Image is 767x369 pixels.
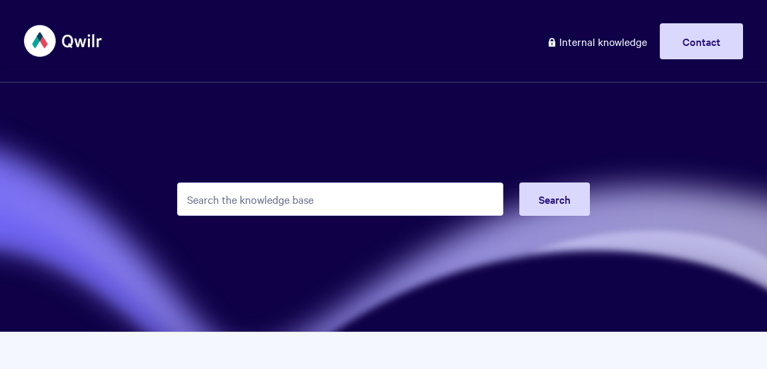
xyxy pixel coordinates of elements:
[519,183,590,216] button: Search
[537,23,657,59] a: Internal knowledge
[24,16,103,66] img: Qwilr Help Center
[539,192,571,206] span: Search
[660,23,743,59] a: Contact
[177,183,503,216] input: Search the knowledge base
